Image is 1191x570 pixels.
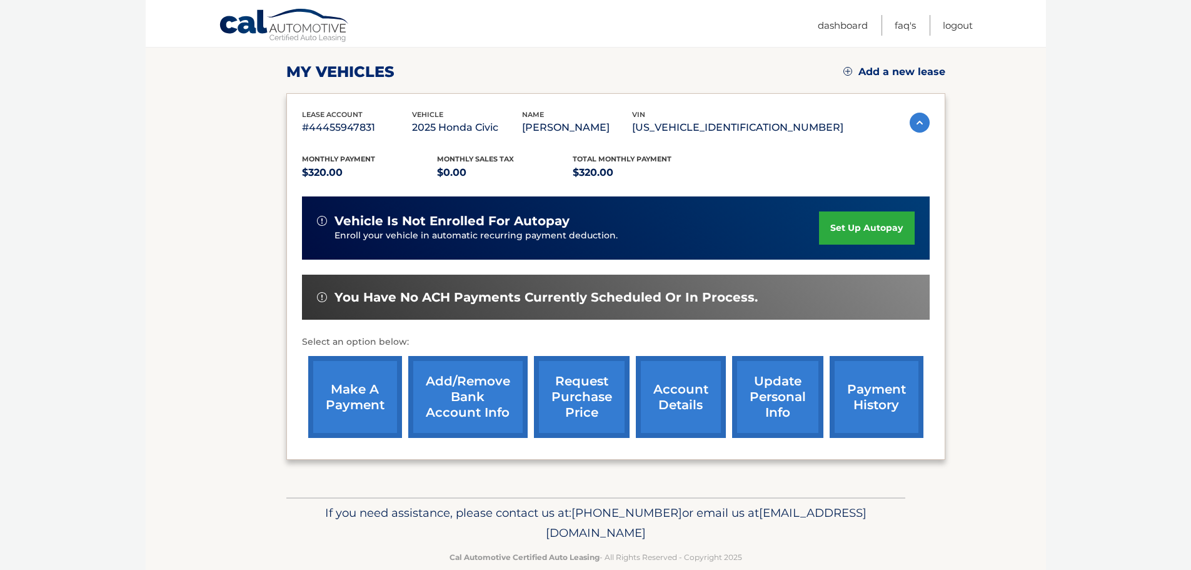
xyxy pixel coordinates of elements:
[819,211,914,245] a: set up autopay
[317,292,327,302] img: alert-white.svg
[412,110,443,119] span: vehicle
[308,356,402,438] a: make a payment
[732,356,823,438] a: update personal info
[450,552,600,562] strong: Cal Automotive Certified Auto Leasing
[334,213,570,229] span: vehicle is not enrolled for autopay
[286,63,394,81] h2: my vehicles
[573,164,708,181] p: $320.00
[294,503,897,543] p: If you need assistance, please contact us at: or email us at
[546,506,867,540] span: [EMAIL_ADDRESS][DOMAIN_NAME]
[294,551,897,564] p: - All Rights Reserved - Copyright 2025
[302,155,375,163] span: Monthly Payment
[219,8,350,44] a: Cal Automotive
[408,356,528,438] a: Add/Remove bank account info
[317,216,327,226] img: alert-white.svg
[910,113,930,133] img: accordion-active.svg
[302,335,930,350] p: Select an option below:
[522,119,632,136] p: [PERSON_NAME]
[895,15,916,36] a: FAQ's
[522,110,544,119] span: name
[573,155,671,163] span: Total Monthly Payment
[334,229,820,243] p: Enroll your vehicle in automatic recurring payment deduction.
[302,164,438,181] p: $320.00
[632,110,645,119] span: vin
[534,356,630,438] a: request purchase price
[843,66,945,78] a: Add a new lease
[334,290,758,305] span: You have no ACH payments currently scheduled or in process.
[302,110,363,119] span: lease account
[830,356,923,438] a: payment history
[437,155,514,163] span: Monthly sales Tax
[818,15,868,36] a: Dashboard
[571,506,682,520] span: [PHONE_NUMBER]
[302,119,412,136] p: #44455947831
[632,119,843,136] p: [US_VEHICLE_IDENTIFICATION_NUMBER]
[636,356,726,438] a: account details
[412,119,522,136] p: 2025 Honda Civic
[437,164,573,181] p: $0.00
[943,15,973,36] a: Logout
[843,67,852,76] img: add.svg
